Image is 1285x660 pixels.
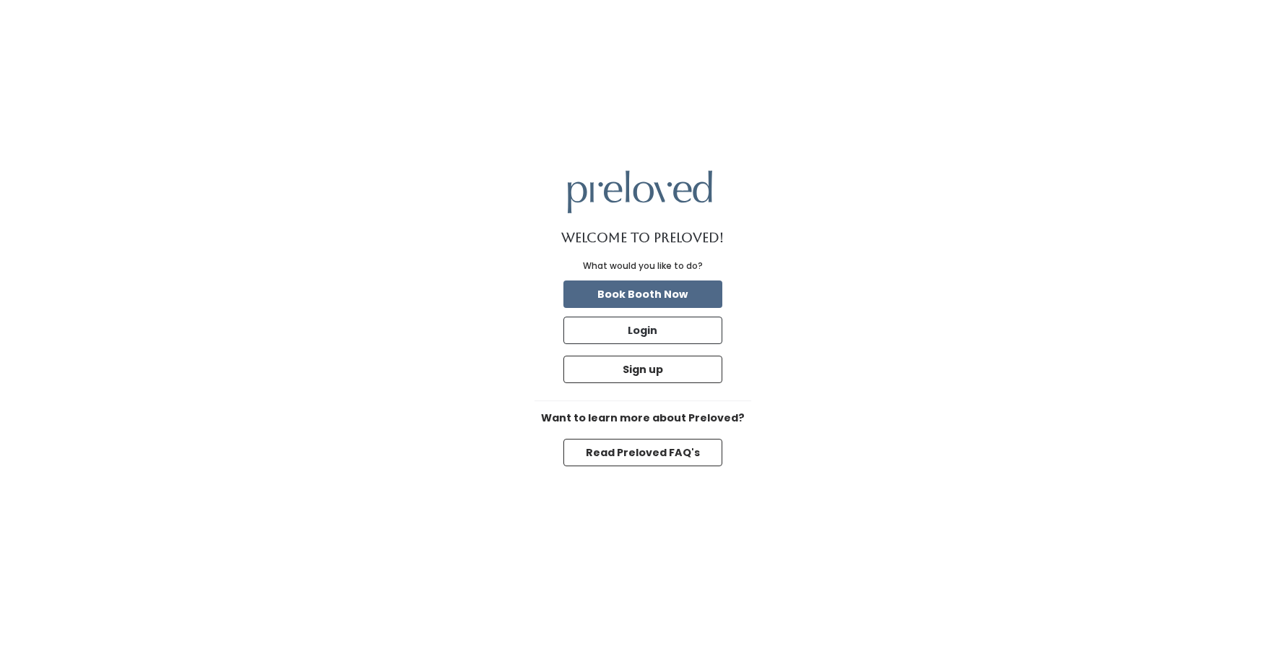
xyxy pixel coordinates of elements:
button: Book Booth Now [563,280,722,308]
a: Login [561,314,725,347]
h1: Welcome to Preloved! [561,231,724,245]
img: preloved logo [568,171,712,213]
a: Sign up [561,353,725,386]
div: What would you like to do? [583,260,703,273]
button: Read Preloved FAQ's [563,439,722,466]
button: Login [563,317,722,344]
h6: Want to learn more about Preloved? [535,413,751,424]
button: Sign up [563,356,722,383]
